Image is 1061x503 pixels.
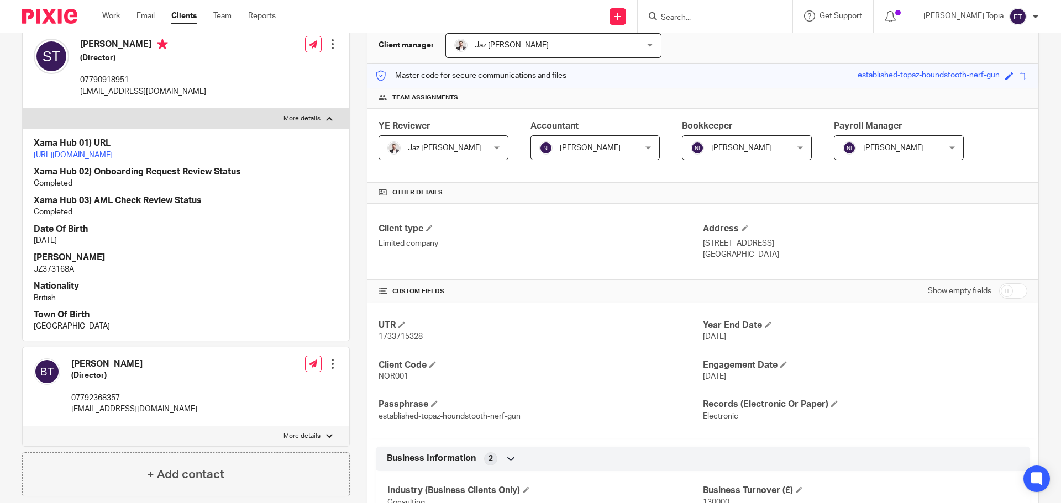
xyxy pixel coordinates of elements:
[703,320,1027,331] h4: Year End Date
[71,404,197,415] p: [EMAIL_ADDRESS][DOMAIN_NAME]
[703,333,726,341] span: [DATE]
[539,141,553,155] img: svg%3E
[283,114,321,123] p: More details
[379,121,430,130] span: YE Reviewer
[34,309,338,321] h4: Town Of Birth
[34,207,338,218] p: Completed
[560,144,621,152] span: [PERSON_NAME]
[379,287,703,296] h4: CUSTOM FIELDS
[392,93,458,102] span: Team assignments
[34,264,338,275] p: JZ373168A
[379,223,703,235] h4: Client type
[157,39,168,50] i: Primary
[34,137,338,149] h4: Xama Hub 01) URL
[34,39,69,74] img: svg%3E
[379,238,703,249] p: Limited company
[387,141,401,155] img: 48292-0008-compressed%20square.jpg
[379,40,434,51] h3: Client manager
[387,485,703,496] h4: Industry (Business Clients Only)
[136,10,155,22] a: Email
[843,141,856,155] img: svg%3E
[863,144,924,152] span: [PERSON_NAME]
[22,9,77,24] img: Pixie
[80,39,206,52] h4: [PERSON_NAME]
[454,39,468,52] img: 48292-0008-compressed%20square.jpg
[530,121,579,130] span: Accountant
[711,144,772,152] span: [PERSON_NAME]
[691,141,704,155] img: svg%3E
[71,358,197,370] h4: [PERSON_NAME]
[147,466,224,483] h4: + Add contact
[213,10,232,22] a: Team
[703,412,738,420] span: Electronic
[34,358,60,385] img: svg%3E
[80,52,206,63] h5: (Director)
[489,453,493,464] span: 2
[379,412,521,420] span: established-topaz-houndstooth-nerf-gun
[34,166,338,178] h4: Xama Hub 02) Onboarding Request Review Status
[34,151,113,159] a: [URL][DOMAIN_NAME]
[34,178,338,189] p: Completed
[703,485,1018,496] h4: Business Turnover (£)
[703,359,1027,371] h4: Engagement Date
[34,195,338,207] h4: Xama Hub 03) AML Check Review Status
[703,373,726,380] span: [DATE]
[102,10,120,22] a: Work
[71,393,197,404] p: 07792368357
[80,75,206,86] p: 07790918951
[80,86,206,97] p: [EMAIL_ADDRESS][DOMAIN_NAME]
[682,121,733,130] span: Bookkeeper
[1009,8,1027,25] img: svg%3E
[71,370,197,381] h5: (Director)
[703,399,1027,410] h4: Records (Electronic Or Paper)
[171,10,197,22] a: Clients
[283,432,321,441] p: More details
[387,453,476,464] span: Business Information
[660,13,759,23] input: Search
[379,399,703,410] h4: Passphrase
[379,320,703,331] h4: UTR
[703,249,1027,260] p: [GEOGRAPHIC_DATA]
[34,321,338,332] p: [GEOGRAPHIC_DATA]
[475,41,549,49] span: Jaz [PERSON_NAME]
[408,144,482,152] span: Jaz [PERSON_NAME]
[703,223,1027,235] h4: Address
[392,188,443,197] span: Other details
[928,285,991,296] label: Show empty fields
[34,293,338,304] p: British
[34,224,338,235] h4: Date Of Birth
[858,70,1000,82] div: established-topaz-houndstooth-nerf-gun
[34,252,338,263] h4: [PERSON_NAME]
[376,70,566,81] p: Master code for secure communications and files
[34,235,338,246] p: [DATE]
[248,10,276,22] a: Reports
[379,333,423,341] span: 1733715328
[379,359,703,371] h4: Client Code
[834,121,902,130] span: Payroll Manager
[379,373,408,380] span: NOR001
[923,10,1004,22] p: [PERSON_NAME] Topia
[820,12,862,20] span: Get Support
[34,280,338,292] h4: Nationality
[703,238,1027,249] p: [STREET_ADDRESS]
